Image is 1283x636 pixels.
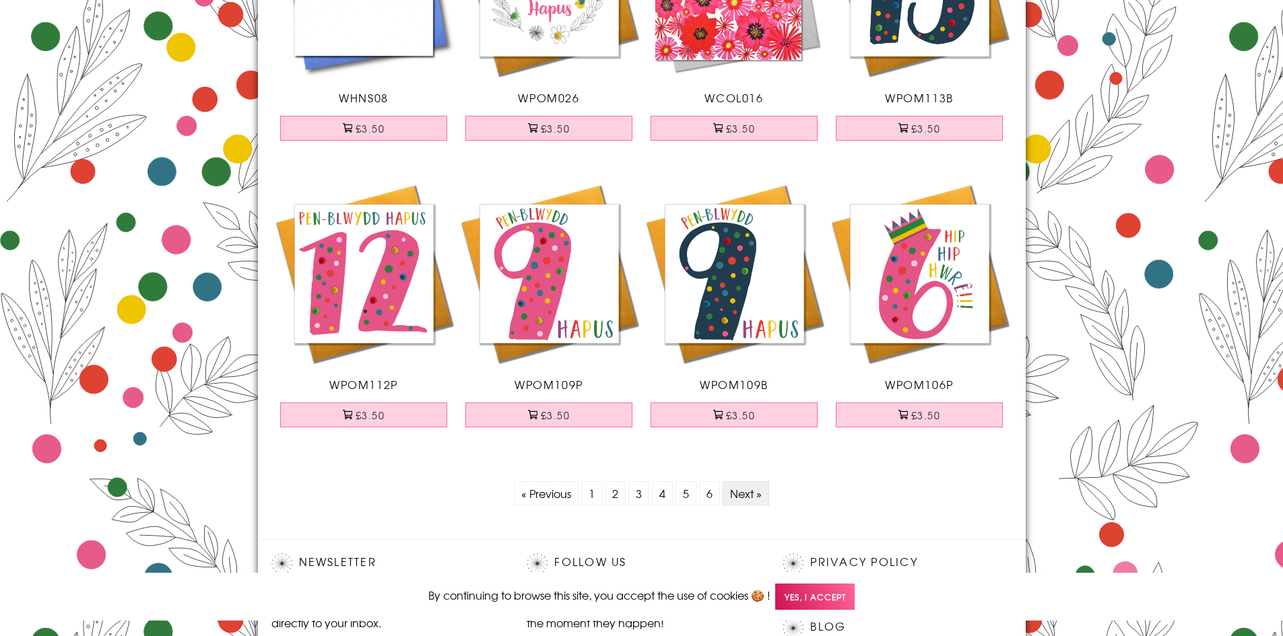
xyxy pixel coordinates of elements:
[605,481,626,505] a: 2
[271,181,457,366] img: Welsh Age 12 Pink Birthday Card, Penblwydd Hapus, Embellished with Pompoms
[339,90,389,106] span: WHNS08
[642,181,827,366] img: Welsh Age 9 Blue Birthday Card, Penblwydd Hapus, Embellished with Pompoms
[704,90,763,106] span: WCOL016
[700,376,768,392] span: WPOM109B
[652,481,673,505] a: 4
[827,181,1012,366] img: Welsh Age 6 Pink Birthday Card, Penblwydd Hapus, Embellished with Pompoms
[810,553,917,571] a: Privacy Policy
[518,90,579,106] span: WPOM026
[699,481,720,505] a: 6
[581,481,602,505] a: 1
[465,402,632,427] button: £3.50
[271,553,500,573] h2: Newsletter
[885,376,954,392] span: WPOM106P
[628,481,649,505] span: 3
[457,181,642,366] img: Welsh Age 9 Pink Birthday Card, Penblwydd Hapus, Embellished with Pompoms
[280,402,447,427] button: £3.50
[836,402,1003,427] button: £3.50
[827,181,1012,392] a: Welsh Age 6 Pink Birthday Card, Penblwydd Hapus, Embellished with Pompoms WPOM106P
[521,485,571,501] a: « Previous
[676,481,696,505] a: 5
[465,116,632,141] button: £3.50
[730,485,762,501] a: Next »
[810,618,846,636] a: Blog
[515,376,583,392] span: WPOM109P
[329,376,398,392] span: WPOM112P
[457,181,642,392] a: Welsh Age 9 Pink Birthday Card, Penblwydd Hapus, Embellished with Pompoms WPOM109P
[775,584,855,610] span: Yes, I accept
[836,116,1003,141] button: £3.50
[527,553,756,573] h2: Follow Us
[280,116,447,141] button: £3.50
[642,181,827,392] a: Welsh Age 9 Blue Birthday Card, Penblwydd Hapus, Embellished with Pompoms WPOM109B
[651,402,818,427] button: £3.50
[271,181,457,392] a: Welsh Age 12 Pink Birthday Card, Penblwydd Hapus, Embellished with Pompoms WPOM112P
[651,116,818,141] button: £3.50
[885,90,954,106] span: WPOM113B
